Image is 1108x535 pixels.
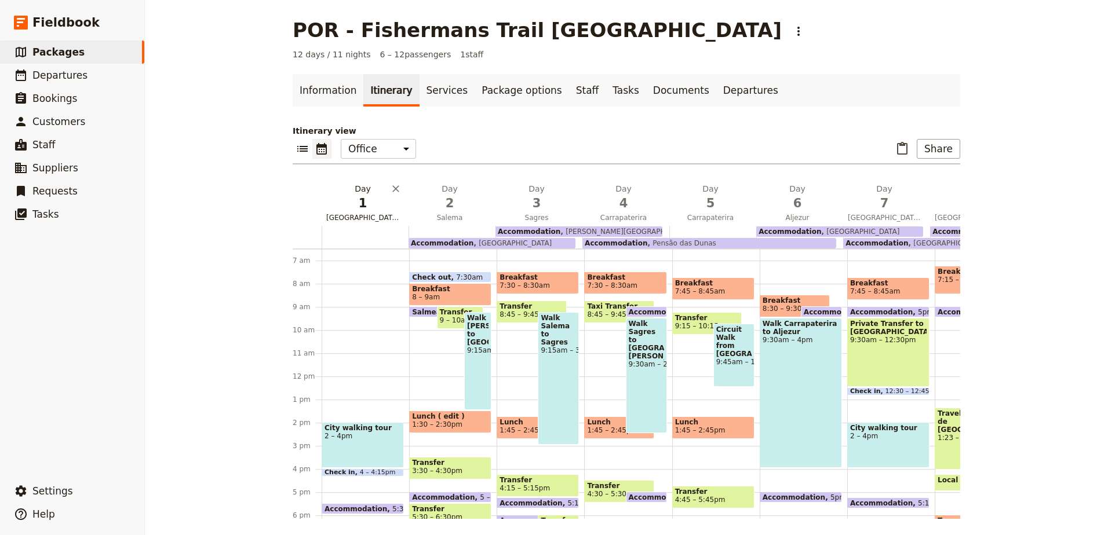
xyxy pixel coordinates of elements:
span: Accommodation [498,228,560,236]
div: Accommodation[GEOGRAPHIC_DATA] [843,238,1010,248]
span: 1:23 – 4:05pm [938,434,1014,442]
h2: Day [761,183,834,212]
div: Accommodation5:30pm [322,503,404,514]
div: Accommodation5 – 6pm [409,492,491,503]
div: 11 am [293,349,322,358]
span: 8:45 – 9:45am [587,310,637,318]
span: 4 – 4:15pm [360,469,396,476]
div: Walk Salema to Sagres9:15am – 3pm [538,312,579,445]
div: Breakfast7:30 – 8:30am [497,272,579,294]
span: Taxi Transfer [587,302,651,310]
a: Information [293,74,363,107]
span: [GEOGRAPHIC_DATA] [322,213,404,222]
span: Accommodation [763,493,830,501]
span: Transfer [412,459,489,467]
span: Terrace Drinks [938,516,1014,525]
span: Accommodation [585,239,647,247]
span: Local Transfer to [GEOGRAPHIC_DATA] [938,476,1092,484]
div: Transfer9:15 – 10:15am [672,312,742,335]
div: Lunch1:45 – 2:45pm [672,416,755,439]
span: 7:45 – 8:45am [675,287,726,295]
div: Breakfast7:45 – 8:45am [847,277,930,300]
span: 5:30 – 6:30pm [412,513,462,521]
span: 9:30am – 4pm [763,336,839,344]
span: [PERSON_NAME][GEOGRAPHIC_DATA] [560,228,697,236]
div: Transfer4:30 – 5:30pm [584,480,654,503]
span: Staff [32,139,56,151]
div: Transfer4:45 – 5:45pm [672,486,755,508]
span: Accommodation [412,493,480,501]
div: Circuit Walk from [GEOGRAPHIC_DATA]9:45am – 12:30pm [713,324,755,387]
span: Sagres [495,213,578,222]
span: 4:45 – 5:45pm [675,496,726,504]
span: 5 [674,195,747,212]
span: 9:15am – 3pm [541,346,576,354]
span: Pensão das Dunas [647,239,716,247]
span: [GEOGRAPHIC_DATA] [822,228,900,236]
div: Accommodation [801,306,842,317]
span: Fieldbook [32,14,100,31]
span: Transfer [412,505,489,513]
span: Breakfast [412,285,489,293]
span: [GEOGRAPHIC_DATA] [473,239,552,247]
h2: Day [413,183,486,212]
span: Transfer [500,302,564,310]
div: Accommodation[GEOGRAPHIC_DATA] [756,226,923,237]
span: Travel to Montforte de [GEOGRAPHIC_DATA] [938,409,1014,434]
div: Taxi Transfer8:45 – 9:45am [584,301,654,323]
div: City walking tour2 – 4pm [847,422,930,468]
span: Salmea [412,308,446,316]
div: Transfer9 – 10am [437,306,484,329]
span: 4 [587,195,660,212]
span: Check out [412,273,456,281]
span: Accommodation [850,499,918,507]
span: Lunch [500,418,564,426]
span: 7:30am [456,273,483,281]
span: 5:15pm – 9am [918,499,968,507]
div: Salmea9am [409,306,456,317]
div: Accommodation[GEOGRAPHIC_DATA] [409,238,575,248]
a: Itinerary [363,74,419,107]
div: Transfer5:30 – 6:30pm [409,503,491,526]
a: Departures [716,74,785,107]
h2: Day [326,183,399,212]
span: Accommodation [845,239,908,247]
span: 5pm – 9am [918,308,957,316]
div: Accommodation5pm – 9am [760,492,842,503]
div: Breakfast7:15 – 8:30am [935,266,1017,294]
button: Actions [789,21,808,41]
span: 1:45 – 2:45pm [500,426,550,434]
div: Accommodation [626,306,667,317]
span: Transfer [500,476,576,484]
span: Carrapaterira [582,213,665,222]
div: Walk Sagres to [GEOGRAPHIC_DATA][PERSON_NAME]9:30am – 2:30pm [626,318,667,433]
span: 1:30 – 2:30pm [412,420,462,428]
div: Accommodation5:15pm – 9am [847,497,930,508]
span: Aljezur [756,213,839,222]
span: Breakfast [500,273,576,281]
span: 7:45 – 8:45am [850,287,901,295]
div: Local Transfer to [GEOGRAPHIC_DATA] [935,474,1005,491]
a: Tasks [606,74,646,107]
div: Accommodation [626,492,667,503]
h2: Day [848,183,921,212]
span: 6 – 12 passengers [380,49,451,60]
span: Lunch [587,418,651,426]
div: AccommodationPensão das Dunas [582,238,836,248]
div: Private Transfer to [GEOGRAPHIC_DATA]9:30am – 12:30pm [847,318,930,387]
div: Lunch1:45 – 2:45pm [497,416,567,439]
span: Breakfast [850,279,927,287]
button: Delete day Lagos [390,183,402,195]
span: Walk Carrapaterira to Aljezur [763,320,839,336]
div: 8 am [293,279,322,288]
div: Accommodation [497,515,567,526]
div: Check out7:30am [409,272,491,283]
span: 3 [500,195,573,212]
div: 9 am [293,302,322,312]
span: Tasks [32,208,59,220]
button: Day7[GEOGRAPHIC_DATA] [843,183,930,226]
span: Walk [PERSON_NAME] to [GEOGRAPHIC_DATA] [467,314,489,346]
span: 5pm – 9am [830,493,869,501]
span: 4:30 – 5:30pm [587,490,637,498]
span: Accommodation [850,308,918,316]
